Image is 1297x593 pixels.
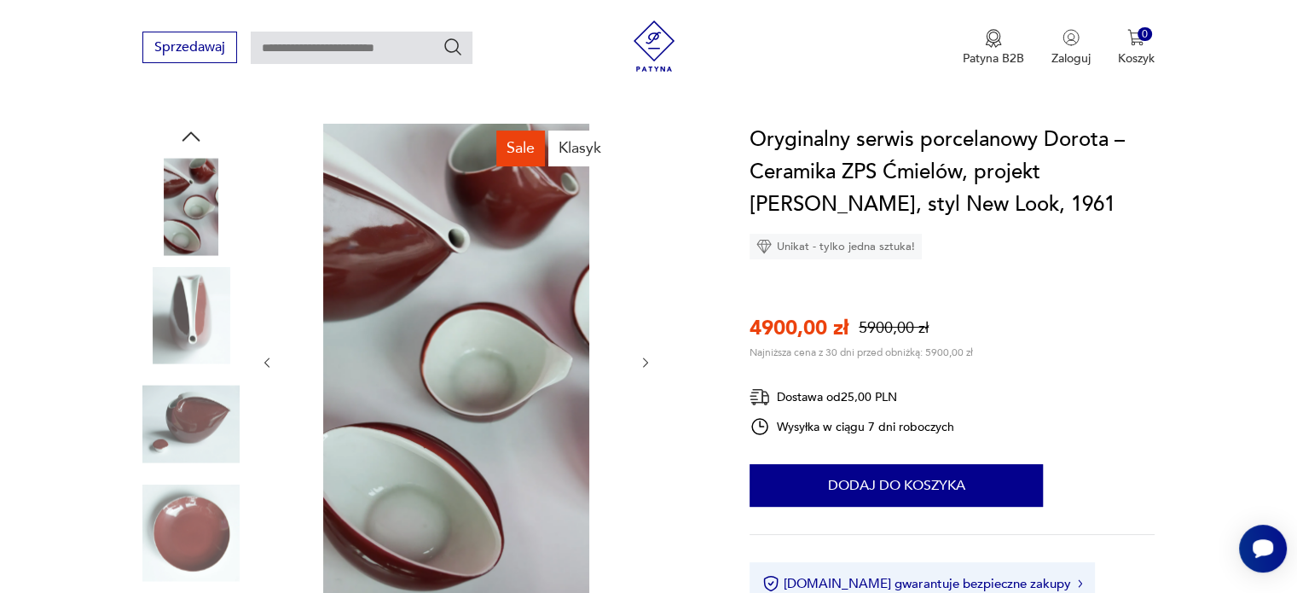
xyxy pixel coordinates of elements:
[1062,29,1080,46] img: Ikonka użytkownika
[1239,525,1287,573] iframe: Smartsupp widget button
[750,387,954,408] div: Dostawa od 25,00 PLN
[859,317,929,339] p: 5900,00 zł
[963,50,1024,67] p: Patyna B2B
[1138,27,1152,42] div: 0
[142,267,240,364] img: Zdjęcie produktu Oryginalny serwis porcelanowy Dorota – Ceramika ZPS Ćmielów, projekt Lubomir Tom...
[1078,579,1083,588] img: Ikona strzałki w prawo
[1118,29,1155,67] button: 0Koszyk
[628,20,680,72] img: Patyna - sklep z meblami i dekoracjami vintage
[750,124,1155,221] h1: Oryginalny serwis porcelanowy Dorota – Ceramika ZPS Ćmielów, projekt [PERSON_NAME], styl New Look...
[443,37,463,57] button: Szukaj
[756,239,772,254] img: Ikona diamentu
[762,575,779,592] img: Ikona certyfikatu
[142,43,237,55] a: Sprzedawaj
[142,375,240,473] img: Zdjęcie produktu Oryginalny serwis porcelanowy Dorota – Ceramika ZPS Ćmielów, projekt Lubomir Tom...
[496,131,545,166] div: Sale
[762,575,1082,592] button: [DOMAIN_NAME] gwarantuje bezpieczne zakupy
[963,29,1024,67] a: Ikona medaluPatyna B2B
[1051,50,1091,67] p: Zaloguj
[750,346,973,359] p: Najniższa cena z 30 dni przed obniżką: 5900,00 zł
[548,131,611,166] div: Klasyk
[1051,29,1091,67] button: Zaloguj
[985,29,1002,48] img: Ikona medalu
[963,29,1024,67] button: Patyna B2B
[750,464,1043,507] button: Dodaj do koszyka
[750,387,770,408] img: Ikona dostawy
[142,485,240,582] img: Zdjęcie produktu Oryginalny serwis porcelanowy Dorota – Ceramika ZPS Ćmielów, projekt Lubomir Tom...
[142,158,240,255] img: Zdjęcie produktu Oryginalny serwis porcelanowy Dorota – Ceramika ZPS Ćmielów, projekt Lubomir Tom...
[750,234,922,259] div: Unikat - tylko jedna sztuka!
[1127,29,1144,46] img: Ikona koszyka
[750,416,954,437] div: Wysyłka w ciągu 7 dni roboczych
[750,314,848,342] p: 4900,00 zł
[1118,50,1155,67] p: Koszyk
[142,32,237,63] button: Sprzedawaj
